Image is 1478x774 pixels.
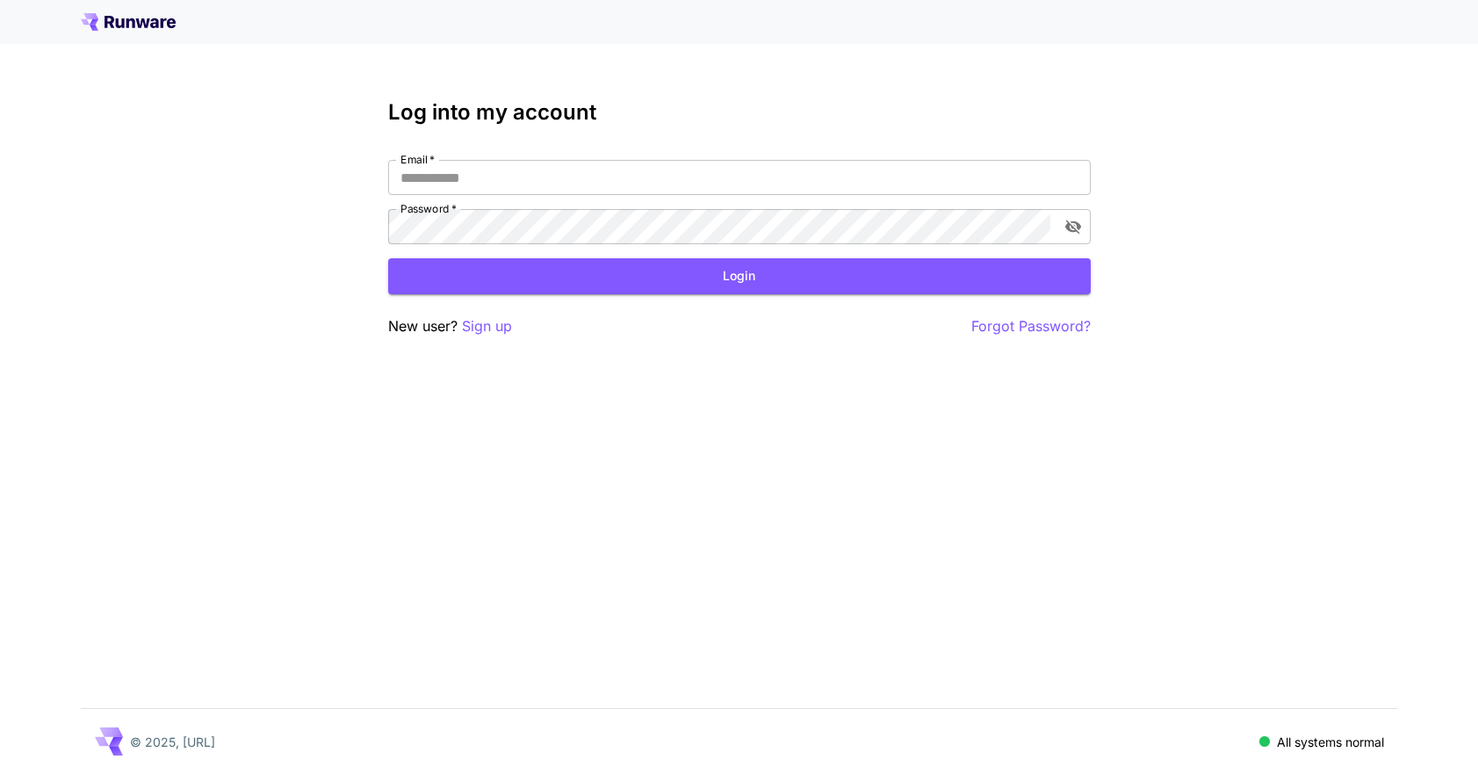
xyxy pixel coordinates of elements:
[971,315,1091,337] button: Forgot Password?
[400,152,435,167] label: Email
[1277,733,1384,751] p: All systems normal
[462,315,512,337] button: Sign up
[388,315,512,337] p: New user?
[388,258,1091,294] button: Login
[1057,211,1089,242] button: toggle password visibility
[388,100,1091,125] h3: Log into my account
[130,733,215,751] p: © 2025, [URL]
[400,201,457,216] label: Password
